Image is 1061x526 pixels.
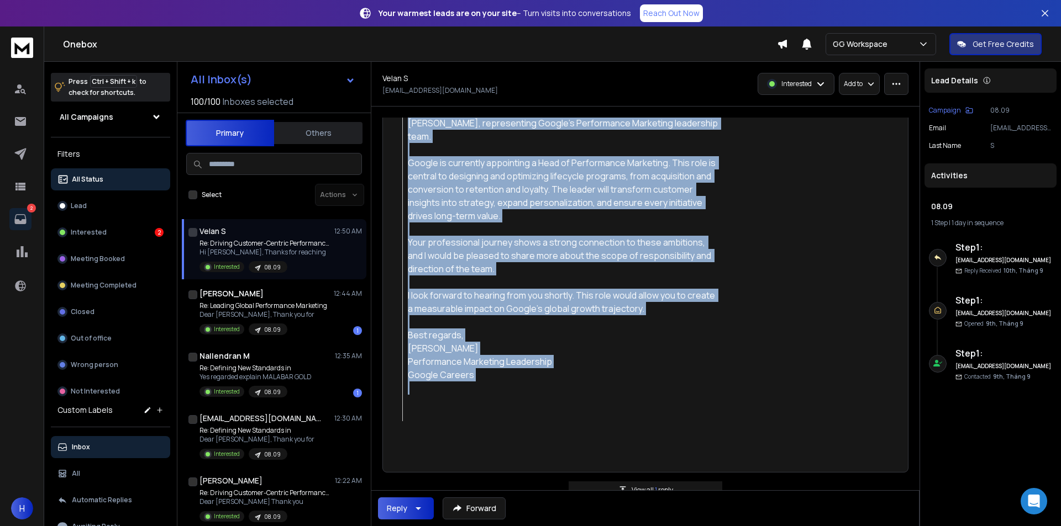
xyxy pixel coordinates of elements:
p: Re: Driving Customer-Centric Performance Marketing [199,239,332,248]
p: Interested [214,512,240,520]
button: Reply [378,497,434,519]
div: Performance Marketing Leadership [408,355,721,368]
p: Campaign [929,106,961,115]
p: Lead [71,201,87,210]
span: 100 / 100 [191,95,220,108]
p: Automatic Replies [72,496,132,504]
p: Yes regarded explain MALABAR GOLD [199,373,312,381]
button: Automatic Replies [51,489,170,511]
p: Lead Details [931,75,978,86]
span: 1 Step [931,218,948,227]
span: Ctrl + Shift + k [90,75,137,88]
h1: Velan S [382,73,408,84]
h1: Velan S [199,226,226,237]
p: Last Name [929,141,961,150]
div: Reply [387,503,407,514]
p: Re: Defining New Standards in [199,364,312,373]
h3: Filters [51,146,170,162]
h1: Nallendran M [199,350,250,362]
div: Google is currently appointing a Head of Performance Marketing. This role is central to designing... [408,156,721,222]
button: Campaign [929,106,973,115]
h6: [EMAIL_ADDRESS][DOMAIN_NAME] [955,256,1052,264]
div: Activities [925,163,1057,188]
div: Best regards, [408,328,721,342]
p: Get Free Credits [973,39,1034,50]
button: Get Free Credits [949,33,1042,55]
p: Re: Leading Global Performance Marketing [199,301,327,310]
div: Open Intercom Messenger [1021,488,1047,514]
button: Interested2 [51,221,170,243]
p: Dear [PERSON_NAME], Thank you for [199,435,314,444]
p: Email [929,124,946,132]
div: I hope you receive this message in best of health. My name is [PERSON_NAME], representing Google’... [408,103,721,143]
p: Dear [PERSON_NAME], Thank you for [199,310,327,319]
button: Meeting Booked [51,248,170,270]
p: Interested [214,387,240,396]
p: All Status [72,175,103,184]
h6: Step 1 : [955,347,1052,360]
div: [PERSON_NAME] [408,342,721,355]
a: Reach Out Now [640,4,703,22]
h3: Inboxes selected [223,95,293,108]
button: All Campaigns [51,106,170,128]
h1: Onebox [63,38,777,51]
p: Dear [PERSON_NAME] Thank you [199,497,332,506]
h1: [PERSON_NAME] [199,475,262,486]
p: Closed [71,307,94,316]
p: Interested [214,325,240,333]
p: Re: Driving Customer-Centric Performance Marketing [199,488,332,497]
p: [EMAIL_ADDRESS][DOMAIN_NAME] [382,86,498,95]
p: 08.09 [264,326,281,334]
button: Not Interested [51,380,170,402]
p: Reply Received [964,267,1043,275]
p: All [72,469,80,478]
p: 08.09 [264,263,281,272]
div: | [931,219,1050,227]
p: GG Workspace [833,39,892,50]
div: I look forward to hearing from you shortly. This role would allow you to create a measurable impa... [408,289,721,315]
button: Others [274,121,363,145]
p: Press to check for shortcuts. [69,76,146,98]
p: Inbox [72,443,90,451]
h1: 08.09 [931,201,1050,212]
span: 9th, Tháng 9 [986,320,1023,327]
p: 08.09 [990,106,1052,115]
span: 9th, Tháng 9 [993,373,1031,380]
div: Your professional journey shows a strong connection to these ambitions, and I would be pleased to... [408,236,721,275]
h3: Custom Labels [57,405,113,416]
button: H [11,497,33,519]
button: Closed [51,301,170,323]
p: 12:50 AM [334,227,362,236]
p: Interested [214,450,240,458]
img: logo [11,38,33,58]
button: Primary [186,120,274,146]
p: [EMAIL_ADDRESS][DOMAIN_NAME] [990,124,1052,132]
p: Not Interested [71,387,120,396]
p: 08.09 [264,450,281,459]
p: 2 [27,204,36,212]
p: 08.09 [264,513,281,521]
button: All Status [51,168,170,190]
p: Out of office [71,334,112,343]
button: Wrong person [51,354,170,376]
div: Google Careers [408,368,721,381]
span: 1 [655,485,658,495]
p: Opened [964,320,1023,328]
span: 10th, Tháng 9 [1004,267,1043,274]
button: Inbox [51,436,170,458]
p: Contacted [964,373,1031,381]
p: – Turn visits into conversations [379,8,631,19]
div: 1 [353,389,362,397]
p: 12:35 AM [335,352,362,360]
h1: [EMAIL_ADDRESS][DOMAIN_NAME] [199,413,321,424]
label: Select [202,190,222,199]
button: All Inbox(s) [182,68,364,91]
button: Lead [51,195,170,217]
p: 12:22 AM [335,476,362,485]
h1: All Inbox(s) [191,74,252,85]
p: Interested [71,228,107,237]
button: Forward [443,497,506,519]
